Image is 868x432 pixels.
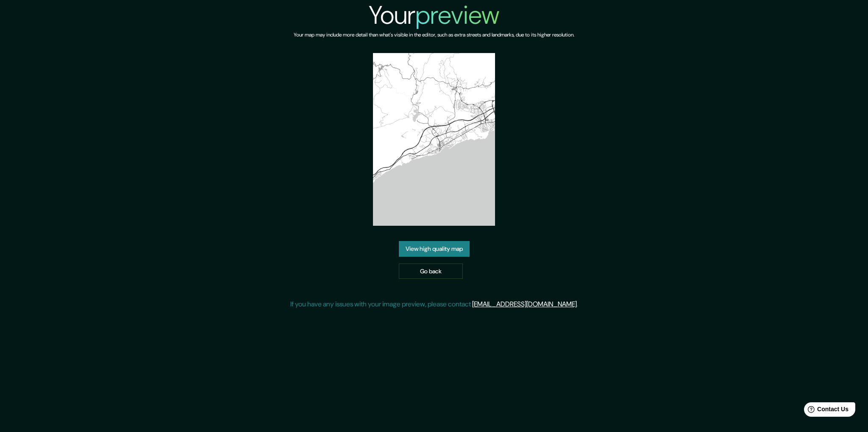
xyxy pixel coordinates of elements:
[373,53,495,226] img: created-map-preview
[290,299,578,309] p: If you have any issues with your image preview, please contact .
[793,399,859,423] iframe: Help widget launcher
[294,31,574,39] h6: Your map may include more detail than what's visible in the editor, such as extra streets and lan...
[472,300,577,309] a: [EMAIL_ADDRESS][DOMAIN_NAME]
[399,264,463,279] a: Go back
[399,241,470,257] a: View high quality map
